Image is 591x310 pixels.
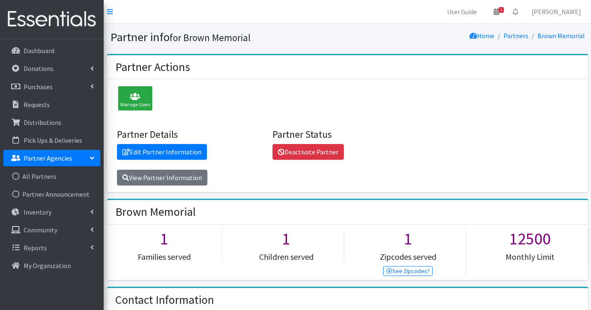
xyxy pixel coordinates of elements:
a: Partner Announcement [3,186,100,203]
img: HumanEssentials [3,5,100,33]
a: My Organization [3,257,100,274]
a: See Zipcodes? [383,266,433,276]
a: Partner Agencies [3,150,100,166]
h1: Partner info [110,30,345,44]
p: Distributions [24,118,61,127]
a: 1 [487,3,506,20]
h1: 1 [107,229,222,249]
a: Edit Partner Information [117,144,207,160]
a: Donations [3,60,100,77]
h4: Partner Details [117,129,267,141]
p: Reports [24,244,47,252]
a: Manage Users [114,95,153,104]
p: Requests [24,100,50,109]
a: All Partners [3,168,100,185]
a: Community [3,222,100,238]
a: Purchases [3,78,100,95]
p: Partner Agencies [24,154,72,162]
span: 1 [499,7,504,13]
h5: Children served [229,252,344,262]
p: My Organization [24,261,71,270]
h5: Families served [107,252,222,262]
a: Pick Ups & Deliveries [3,132,100,149]
h1: 12500 [472,229,588,249]
p: Purchases [24,83,53,91]
a: Brown Memorial [537,32,585,40]
h4: Partner Status [272,129,422,141]
div: Manage Users [118,86,153,111]
a: View Partner Information [117,170,207,186]
h2: Brown Memorial [115,205,196,219]
h1: 1 [229,229,344,249]
h1: 1 [350,229,466,249]
a: Distributions [3,114,100,131]
p: Community [24,226,57,234]
a: Reports [3,239,100,256]
h2: Contact Information [115,293,214,307]
p: Pick Ups & Deliveries [24,136,82,144]
a: Dashboard [3,42,100,59]
p: Donations [24,64,54,73]
h2: Partner Actions [115,60,190,74]
h5: Zipcodes served [350,252,466,262]
a: [PERSON_NAME] [525,3,588,20]
p: Inventory [24,208,51,216]
a: Deactivate Partner [272,144,344,160]
a: Inventory [3,204,100,220]
a: Requests [3,96,100,113]
small: for Brown Memorial [170,32,251,44]
a: User Guide [440,3,484,20]
h5: Monthly Limit [472,252,588,262]
p: Dashboard [24,46,54,55]
a: Partners [503,32,528,40]
a: Home [469,32,494,40]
